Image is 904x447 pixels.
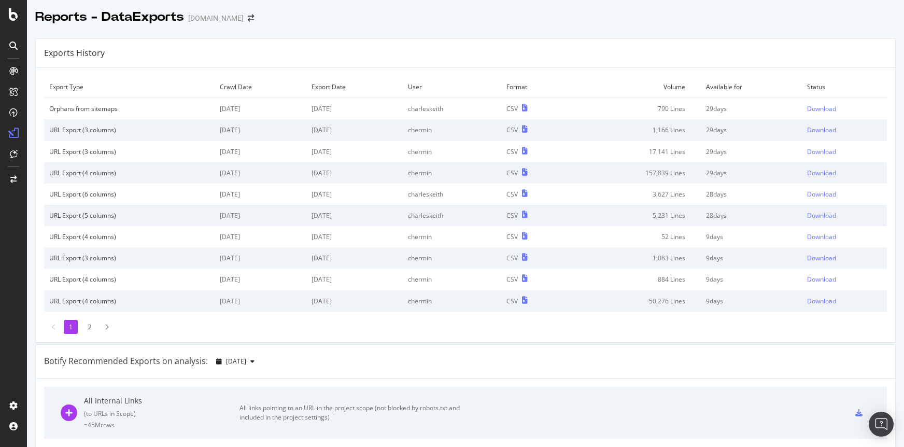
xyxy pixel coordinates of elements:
[570,247,701,269] td: 1,083 Lines
[807,232,882,241] a: Download
[570,290,701,312] td: 50,276 Lines
[570,141,701,162] td: 17,141 Lines
[215,205,306,226] td: [DATE]
[855,409,863,416] div: csv-export
[49,147,209,156] div: URL Export (3 columns)
[306,162,403,184] td: [DATE]
[570,269,701,290] td: 884 Lines
[701,76,802,98] td: Available for
[506,275,518,284] div: CSV
[215,119,306,141] td: [DATE]
[570,205,701,226] td: 5,231 Lines
[83,320,97,334] li: 2
[501,76,570,98] td: Format
[44,47,105,59] div: Exports History
[215,290,306,312] td: [DATE]
[701,205,802,226] td: 28 days
[49,211,209,220] div: URL Export (5 columns)
[802,76,887,98] td: Status
[188,13,244,23] div: [DOMAIN_NAME]
[226,357,246,366] span: 2025 Sep. 28th
[701,269,802,290] td: 9 days
[403,162,501,184] td: chermin
[807,125,836,134] div: Download
[506,190,518,199] div: CSV
[807,211,882,220] a: Download
[570,184,701,205] td: 3,627 Lines
[570,162,701,184] td: 157,839 Lines
[306,205,403,226] td: [DATE]
[701,184,802,205] td: 28 days
[570,226,701,247] td: 52 Lines
[403,119,501,141] td: chermin
[306,290,403,312] td: [DATE]
[807,297,836,305] div: Download
[306,184,403,205] td: [DATE]
[239,403,473,422] div: All links pointing to an URL in the project scope (not blocked by robots.txt and included in the ...
[403,205,501,226] td: charleskeith
[403,76,501,98] td: User
[807,254,882,262] a: Download
[701,119,802,141] td: 29 days
[84,421,239,429] div: = 45M rows
[248,15,254,22] div: arrow-right-arrow-left
[807,147,882,156] a: Download
[306,76,403,98] td: Export Date
[215,98,306,120] td: [DATE]
[807,211,836,220] div: Download
[506,297,518,305] div: CSV
[403,247,501,269] td: chermin
[807,190,836,199] div: Download
[306,119,403,141] td: [DATE]
[506,104,518,113] div: CSV
[807,104,882,113] a: Download
[49,104,209,113] div: Orphans from sitemaps
[35,8,184,26] div: Reports - DataExports
[506,254,518,262] div: CSV
[306,269,403,290] td: [DATE]
[215,162,306,184] td: [DATE]
[306,226,403,247] td: [DATE]
[701,247,802,269] td: 9 days
[403,290,501,312] td: chermin
[49,275,209,284] div: URL Export (4 columns)
[807,275,882,284] a: Download
[570,98,701,120] td: 790 Lines
[807,125,882,134] a: Download
[49,297,209,305] div: URL Export (4 columns)
[807,169,882,177] a: Download
[701,141,802,162] td: 29 days
[49,190,209,199] div: URL Export (6 columns)
[506,169,518,177] div: CSV
[215,184,306,205] td: [DATE]
[701,162,802,184] td: 29 days
[403,98,501,120] td: charleskeith
[701,98,802,120] td: 29 days
[306,247,403,269] td: [DATE]
[506,211,518,220] div: CSV
[807,232,836,241] div: Download
[807,169,836,177] div: Download
[807,147,836,156] div: Download
[403,141,501,162] td: chermin
[701,290,802,312] td: 9 days
[570,119,701,141] td: 1,166 Lines
[570,76,701,98] td: Volume
[49,125,209,134] div: URL Export (3 columns)
[215,76,306,98] td: Crawl Date
[44,355,208,367] div: Botify Recommended Exports on analysis:
[807,297,882,305] a: Download
[44,76,215,98] td: Export Type
[306,98,403,120] td: [DATE]
[403,184,501,205] td: charleskeith
[869,412,894,437] div: Open Intercom Messenger
[49,169,209,177] div: URL Export (4 columns)
[84,396,239,406] div: All Internal Links
[215,247,306,269] td: [DATE]
[701,226,802,247] td: 9 days
[215,269,306,290] td: [DATE]
[215,141,306,162] td: [DATE]
[506,232,518,241] div: CSV
[807,275,836,284] div: Download
[807,104,836,113] div: Download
